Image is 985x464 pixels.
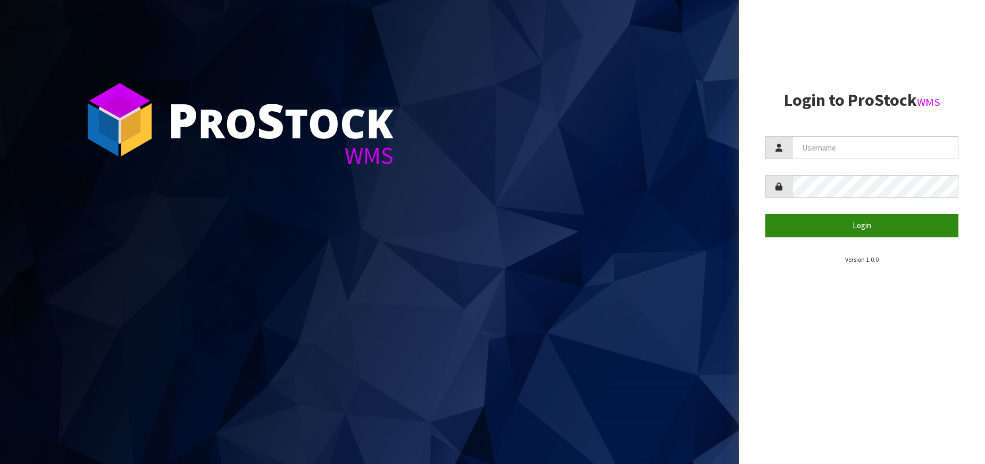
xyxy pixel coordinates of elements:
h2: Login to ProStock [765,91,958,110]
small: WMS [917,95,940,109]
span: P [168,87,198,152]
div: ro tock [168,96,394,144]
div: WMS [168,144,394,168]
small: Version 1.0.0 [845,255,879,263]
input: Username [792,136,958,159]
span: S [257,87,285,152]
button: Login [765,214,958,237]
img: ProStock Cube [80,80,160,160]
